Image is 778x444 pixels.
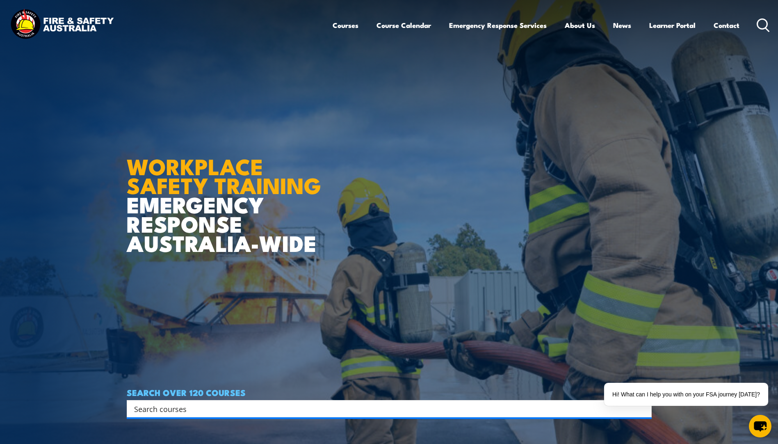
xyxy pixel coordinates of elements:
strong: WORKPLACE SAFETY TRAINING [127,149,321,202]
div: Hi! What can I help you with on your FSA journey [DATE]? [604,383,768,406]
a: Course Calendar [376,14,431,36]
a: About Us [565,14,595,36]
h1: EMERGENCY RESPONSE AUSTRALIA-WIDE [127,136,327,252]
h4: SEARCH OVER 120 COURSES [127,388,652,397]
a: Courses [333,14,358,36]
a: Learner Portal [649,14,696,36]
button: chat-button [749,415,771,437]
form: Search form [136,403,635,414]
a: Contact [714,14,739,36]
input: Search input [134,403,634,415]
a: News [613,14,631,36]
a: Emergency Response Services [449,14,547,36]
